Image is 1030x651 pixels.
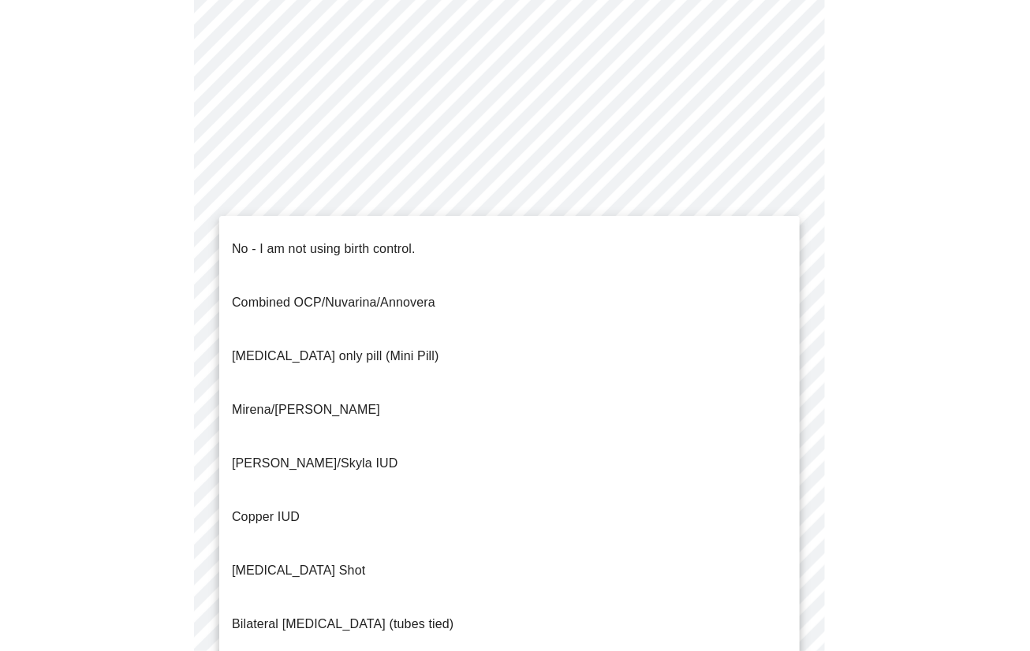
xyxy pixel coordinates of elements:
[232,240,416,259] p: No - I am not using birth control.
[232,508,300,526] p: Copper IUD
[232,347,439,366] p: [MEDICAL_DATA] only pill (Mini Pill)
[232,454,398,473] p: [PERSON_NAME]/Skyla IUD
[232,293,435,312] p: Combined OCP/Nuvarina/Annovera
[232,561,365,580] p: [MEDICAL_DATA] Shot
[232,615,454,634] p: Bilateral [MEDICAL_DATA] (tubes tied)
[232,400,380,419] p: Mirena/[PERSON_NAME]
